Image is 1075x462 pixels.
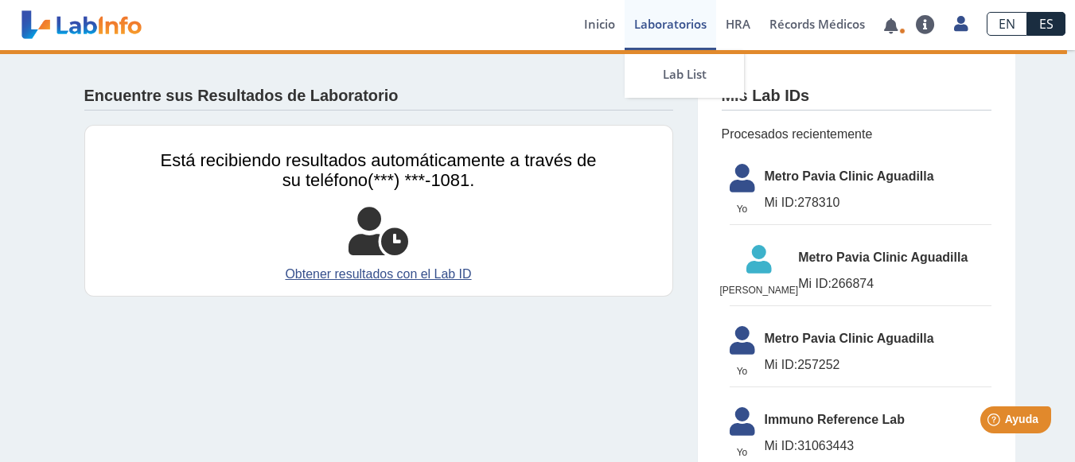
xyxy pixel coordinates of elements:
[765,410,991,429] span: Immuno Reference Lab
[798,274,991,293] span: 266874
[161,150,597,190] span: Está recibiendo resultados automáticamente a través de su teléfono
[987,12,1027,36] a: EN
[933,400,1057,445] iframe: Help widget launcher
[765,358,798,371] span: Mi ID:
[798,248,991,267] span: Metro Pavia Clinic Aguadilla
[720,445,765,460] span: Yo
[798,277,832,290] span: Mi ID:
[720,364,765,379] span: Yo
[625,50,744,98] a: Lab List
[722,125,991,144] span: Procesados recientemente
[720,283,799,297] span: [PERSON_NAME]
[161,265,597,284] a: Obtener resultados con el Lab ID
[765,193,991,212] span: 278310
[765,167,991,186] span: Metro Pavia Clinic Aguadilla
[726,16,750,32] span: HRA
[765,437,991,456] span: 31063443
[722,87,810,106] h4: Mis Lab IDs
[765,196,798,209] span: Mi ID:
[84,87,399,106] h4: Encuentre sus Resultados de Laboratorio
[720,202,765,216] span: Yo
[765,439,798,452] span: Mi ID:
[1027,12,1065,36] a: ES
[765,355,991,375] span: 257252
[765,329,991,348] span: Metro Pavia Clinic Aguadilla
